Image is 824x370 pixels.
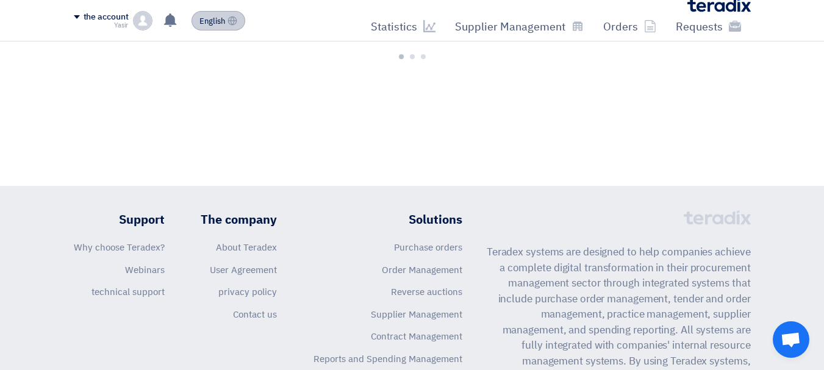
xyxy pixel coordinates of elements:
[371,308,462,321] a: Supplier Management
[409,210,462,229] font: Solutions
[455,18,565,35] font: Supplier Management
[216,241,277,254] a: About Teradex
[445,12,593,41] a: Supplier Management
[210,263,277,277] a: User Agreement
[773,321,809,358] a: Open chat
[91,285,165,299] a: technical support
[361,12,445,41] a: Statistics
[371,18,417,35] font: Statistics
[603,18,638,35] font: Orders
[371,330,462,343] a: Contract Management
[676,18,723,35] font: Requests
[133,11,152,30] img: profile_test.png
[199,15,225,27] font: English
[74,241,165,254] a: Why choose Teradex?
[114,20,129,30] font: Yasir
[313,352,462,366] a: Reports and Spending Management
[233,308,277,321] a: Contact us
[201,210,277,229] font: The company
[382,263,462,277] a: Order Management
[192,11,245,30] button: English
[119,210,165,229] font: Support
[218,285,277,299] a: privacy policy
[391,285,462,299] a: Reverse auctions
[84,10,129,23] font: the account
[394,241,462,254] a: Purchase orders
[593,12,666,41] a: Orders
[125,263,165,277] a: Webinars
[666,12,751,41] a: Requests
